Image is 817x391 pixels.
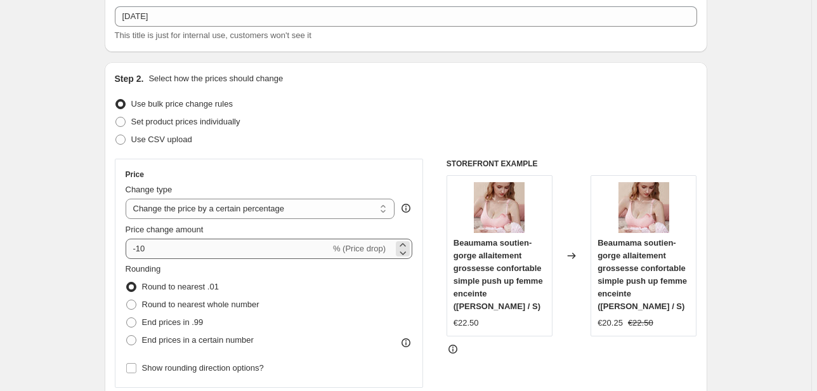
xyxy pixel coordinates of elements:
[126,185,173,194] span: Change type
[126,239,330,259] input: -15
[447,159,697,169] h6: STOREFRONT EXAMPLE
[333,244,386,253] span: % (Price drop)
[131,99,233,109] span: Use bulk price change rules
[142,300,259,309] span: Round to nearest whole number
[148,72,283,85] p: Select how the prices should change
[126,264,161,274] span: Rounding
[142,363,264,373] span: Show rounding direction options?
[400,202,412,215] div: help
[474,182,525,233] img: MK241501600010-1_80x.jpg
[131,135,192,144] span: Use CSV upload
[115,6,697,27] input: 30% off holiday sale
[126,225,204,234] span: Price change amount
[454,317,479,329] div: €22.50
[115,72,144,85] h2: Step 2.
[598,317,623,329] div: €20.25
[628,317,653,329] strike: €22.50
[598,238,687,311] span: Beaumama soutien-gorge allaitement grossesse confortable simple push up femme enceinte ([PERSON_N...
[126,169,144,180] h3: Price
[454,238,543,311] span: Beaumama soutien-gorge allaitement grossesse confortable simple push up femme enceinte ([PERSON_N...
[142,282,219,291] span: Round to nearest .01
[142,335,254,345] span: End prices in a certain number
[618,182,669,233] img: MK241501600010-1_80x.jpg
[115,30,311,40] span: This title is just for internal use, customers won't see it
[142,317,204,327] span: End prices in .99
[131,117,240,126] span: Set product prices individually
